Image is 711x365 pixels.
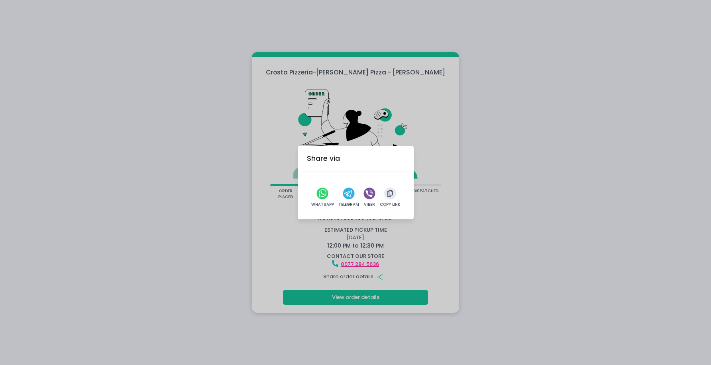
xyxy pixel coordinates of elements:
button: whatsapp [316,187,328,199]
div: Telegram [338,202,359,208]
button: telegram [343,187,355,199]
button: viber [363,187,375,199]
div: Viber [363,202,375,208]
div: Copy Link [380,202,400,208]
div: WhatsApp [311,202,334,208]
div: Share via [307,153,340,164]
